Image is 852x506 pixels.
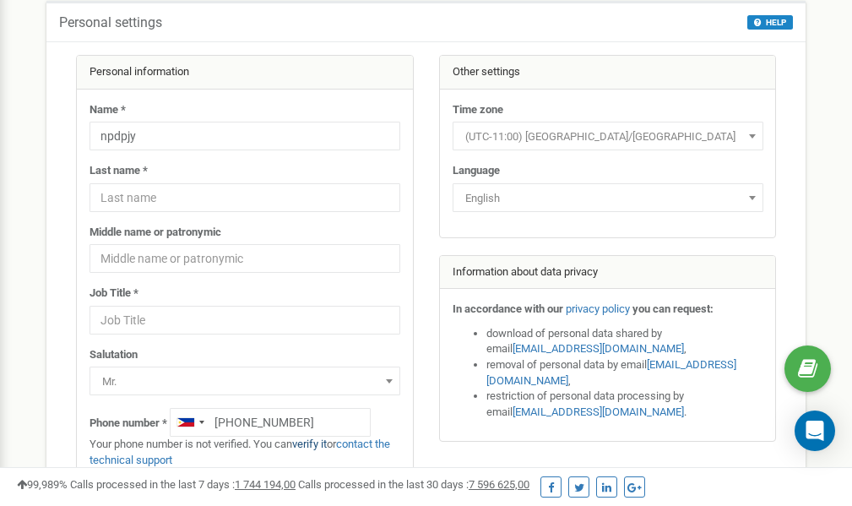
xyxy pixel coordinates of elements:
[90,183,400,212] input: Last name
[90,163,148,179] label: Last name *
[17,478,68,491] span: 99,989%
[459,187,757,210] span: English
[440,256,776,290] div: Information about data privacy
[90,122,400,150] input: Name
[747,15,793,30] button: HELP
[453,163,500,179] label: Language
[513,342,684,355] a: [EMAIL_ADDRESS][DOMAIN_NAME]
[298,478,529,491] span: Calls processed in the last 30 days :
[95,370,394,394] span: Mr.
[469,478,529,491] u: 7 596 625,00
[171,409,209,436] div: Telephone country code
[795,411,835,451] div: Open Intercom Messenger
[90,367,400,395] span: Mr.
[453,302,563,315] strong: In accordance with our
[90,347,138,363] label: Salutation
[453,122,763,150] span: (UTC-11:00) Pacific/Midway
[459,125,757,149] span: (UTC-11:00) Pacific/Midway
[453,183,763,212] span: English
[90,416,167,432] label: Phone number *
[566,302,630,315] a: privacy policy
[440,56,776,90] div: Other settings
[486,357,763,389] li: removal of personal data by email ,
[453,102,503,118] label: Time zone
[235,478,296,491] u: 1 744 194,00
[90,286,138,302] label: Job Title *
[90,306,400,335] input: Job Title
[513,405,684,418] a: [EMAIL_ADDRESS][DOMAIN_NAME]
[486,326,763,357] li: download of personal data shared by email ,
[90,244,400,273] input: Middle name or patronymic
[70,478,296,491] span: Calls processed in the last 7 days :
[77,56,413,90] div: Personal information
[486,389,763,420] li: restriction of personal data processing by email .
[90,102,126,118] label: Name *
[59,15,162,30] h5: Personal settings
[632,302,714,315] strong: you can request:
[292,438,327,450] a: verify it
[90,438,390,466] a: contact the technical support
[90,437,400,468] p: Your phone number is not verified. You can or
[170,408,371,437] input: +1-800-555-55-55
[486,358,736,387] a: [EMAIL_ADDRESS][DOMAIN_NAME]
[90,225,221,241] label: Middle name or patronymic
